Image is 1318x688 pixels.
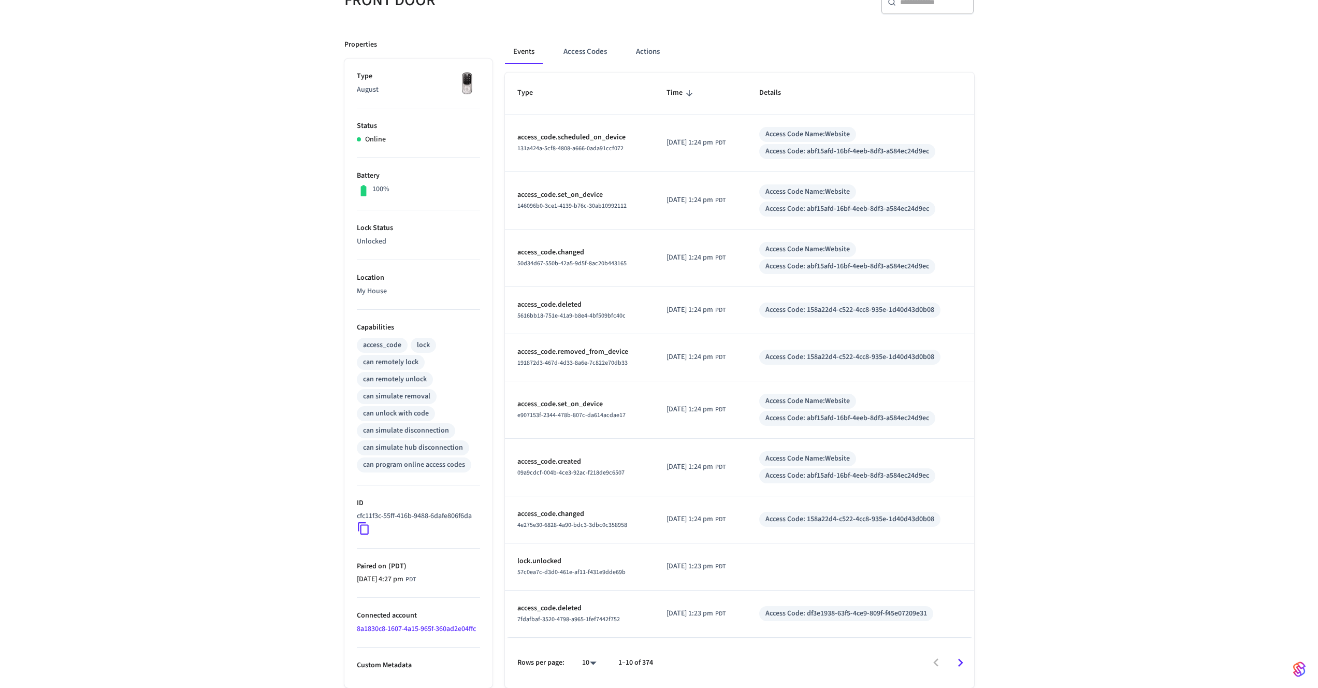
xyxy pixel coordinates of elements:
div: Access Code: abf15afd-16bf-4eeb-8df3-a584ec24d9ec [765,413,929,424]
span: PDT [715,515,726,524]
span: PDT [715,138,726,148]
span: [DATE] 4:27 pm [357,574,403,585]
div: Access Code: abf15afd-16bf-4eeb-8df3-a584ec24d9ec [765,261,929,272]
div: America/Los_Angeles [667,462,726,472]
p: access_code.changed [517,509,642,520]
p: Unlocked [357,236,480,247]
p: access_code.scheduled_on_device [517,132,642,143]
p: Status [357,121,480,132]
p: My House [357,286,480,297]
span: Details [759,85,794,101]
p: access_code.deleted [517,603,642,614]
div: America/Los_Angeles [667,608,726,619]
button: Go to next page [948,651,973,675]
span: [DATE] 1:24 pm [667,352,713,363]
button: Actions [628,39,668,64]
span: PDT [405,575,416,584]
div: access_code [363,340,401,351]
p: Type [357,71,480,82]
span: PDT [715,196,726,205]
span: [DATE] 1:24 pm [667,305,713,316]
div: Access Code Name: Website [765,453,850,464]
div: Access Code: 158a22d4-c522-4cc8-935e-1d40d43d0b08 [765,305,934,316]
span: [DATE] 1:24 pm [667,462,713,472]
span: [DATE] 1:24 pm [667,252,713,263]
p: 100% [372,184,389,195]
div: America/Los_Angeles [667,352,726,363]
p: Capabilities [357,322,480,333]
span: 7fdafbaf-3520-4798-a965-1fef7442f752 [517,615,620,624]
p: Online [365,134,386,145]
span: 57c0ea7c-d3d0-461e-af11-f431e9dde69b [517,568,626,577]
div: can simulate hub disconnection [363,442,463,453]
p: access_code.set_on_device [517,190,642,200]
span: [DATE] 1:23 pm [667,561,713,572]
span: 09a9cdcf-004b-4ce3-92ac-f218de9c6507 [517,468,625,477]
p: lock.unlocked [517,556,642,567]
div: America/Los_Angeles [667,195,726,206]
div: Access Code Name: Website [765,244,850,255]
p: Paired on [357,561,480,572]
div: 10 [577,655,602,670]
p: ID [357,498,480,509]
div: America/Los_Angeles [357,574,416,585]
p: access_code.removed_from_device [517,347,642,357]
p: Rows per page: [517,657,564,668]
span: 4e275e30-6828-4a90-bdc3-3dbc0c358958 [517,521,627,529]
p: cfc11f3c-55ff-416b-9488-6dafe806f6da [357,511,472,522]
div: Access Code: abf15afd-16bf-4eeb-8df3-a584ec24d9ec [765,204,929,214]
div: America/Los_Angeles [667,561,726,572]
div: America/Los_Angeles [667,404,726,415]
p: access_code.set_on_device [517,399,642,410]
div: can unlock with code [363,408,429,419]
p: access_code.deleted [517,299,642,310]
p: Battery [357,170,480,181]
div: can remotely lock [363,357,418,368]
span: PDT [715,253,726,263]
span: [DATE] 1:24 pm [667,195,713,206]
div: Access Code Name: Website [765,187,850,197]
div: America/Los_Angeles [667,305,726,316]
div: can simulate removal [363,391,430,402]
span: ( PDT ) [386,561,407,571]
p: Location [357,273,480,283]
img: Yale Assure Touchscreen Wifi Smart Lock, Satin Nickel, Front [454,71,480,97]
span: e907153f-2344-478b-807c-da614acdae17 [517,411,626,420]
div: Access Code: df3e1938-63f5-4ce9-809f-f45e07209e31 [765,608,927,619]
span: Time [667,85,696,101]
span: [DATE] 1:24 pm [667,514,713,525]
p: Connected account [357,610,480,621]
span: [DATE] 1:24 pm [667,404,713,415]
div: lock [417,340,430,351]
span: 131a424a-5cf8-4808-a666-0ada91ccf072 [517,144,624,153]
span: 50d34d67-550b-42a5-9d5f-8ac20b443165 [517,259,627,268]
table: sticky table [505,73,974,637]
p: access_code.changed [517,247,642,258]
div: Access Code: abf15afd-16bf-4eeb-8df3-a584ec24d9ec [765,146,929,157]
span: PDT [715,562,726,571]
div: ant example [505,39,974,64]
div: Access Code Name: Website [765,396,850,407]
div: Access Code: 158a22d4-c522-4cc8-935e-1d40d43d0b08 [765,352,934,363]
span: [DATE] 1:23 pm [667,608,713,619]
span: PDT [715,353,726,362]
div: Access Code Name: Website [765,129,850,140]
div: America/Los_Angeles [667,137,726,148]
div: can remotely unlock [363,374,427,385]
img: SeamLogoGradient.69752ec5.svg [1293,661,1306,678]
div: America/Los_Angeles [667,252,726,263]
div: America/Los_Angeles [667,514,726,525]
p: Properties [344,39,377,50]
p: August [357,84,480,95]
button: Events [505,39,543,64]
span: PDT [715,609,726,619]
span: PDT [715,463,726,472]
div: Access Code: abf15afd-16bf-4eeb-8df3-a584ec24d9ec [765,470,929,481]
p: Custom Metadata [357,660,480,671]
p: Lock Status [357,223,480,234]
button: Access Codes [555,39,615,64]
p: access_code.created [517,456,642,467]
a: 8a1830c8-1607-4a15-965f-360ad2e04ffc [357,624,476,634]
div: can program online access codes [363,460,465,470]
div: Access Code: 158a22d4-c522-4cc8-935e-1d40d43d0b08 [765,514,934,525]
